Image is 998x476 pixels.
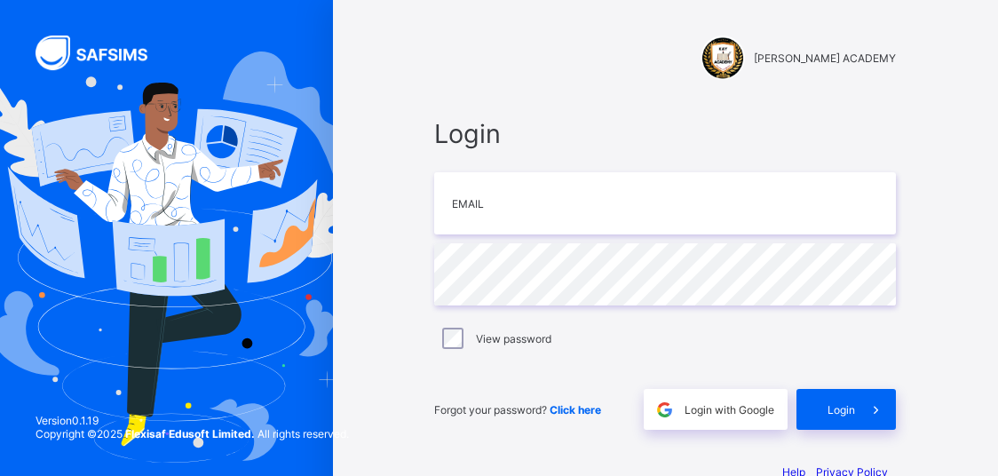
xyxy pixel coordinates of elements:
[36,414,349,427] span: Version 0.1.19
[434,403,601,416] span: Forgot your password?
[36,36,169,70] img: SAFSIMS Logo
[754,52,896,65] span: [PERSON_NAME] ACADEMY
[550,403,601,416] a: Click here
[36,427,349,440] span: Copyright © 2025 All rights reserved.
[476,332,551,345] label: View password
[828,403,855,416] span: Login
[654,400,675,420] img: google.396cfc9801f0270233282035f929180a.svg
[685,403,774,416] span: Login with Google
[434,118,896,149] span: Login
[125,427,255,440] strong: Flexisaf Edusoft Limited.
